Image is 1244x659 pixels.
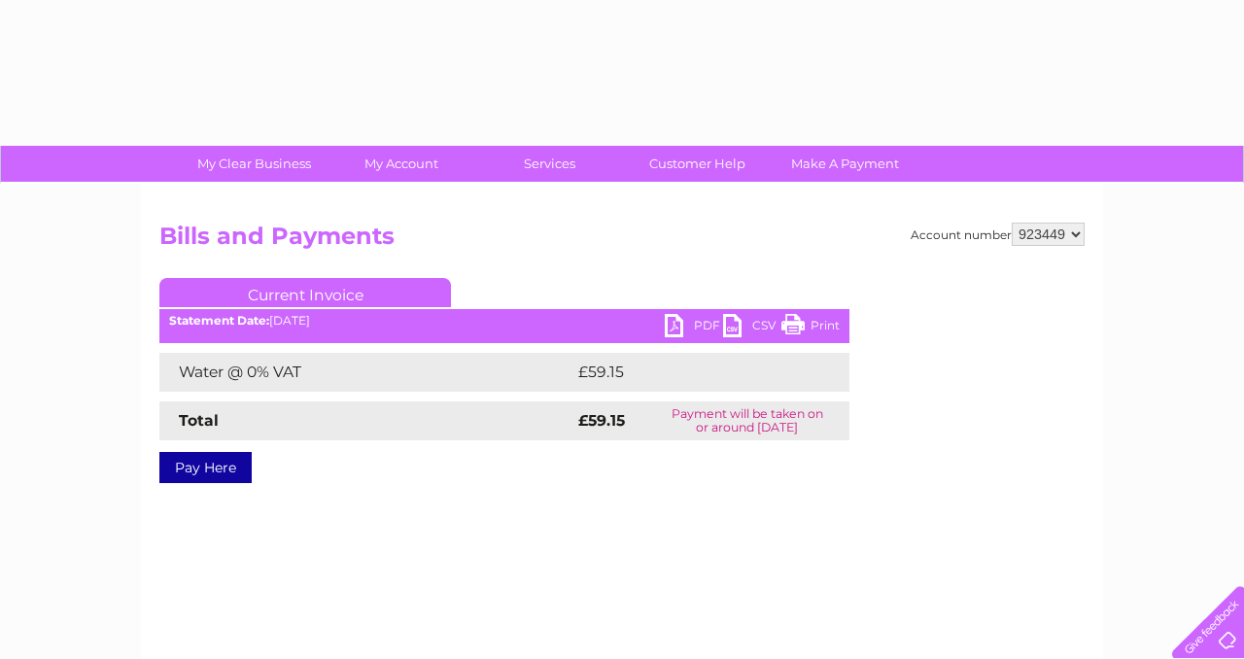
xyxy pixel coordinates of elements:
[723,314,781,342] a: CSV
[665,314,723,342] a: PDF
[169,313,269,328] b: Statement Date:
[765,146,925,182] a: Make A Payment
[578,411,625,430] strong: £59.15
[573,353,809,392] td: £59.15
[159,314,849,328] div: [DATE]
[159,278,451,307] a: Current Invoice
[159,452,252,483] a: Pay Here
[617,146,777,182] a: Customer Help
[159,353,573,392] td: Water @ 0% VAT
[174,146,334,182] a: My Clear Business
[645,401,849,440] td: Payment will be taken on or around [DATE]
[469,146,630,182] a: Services
[911,223,1085,246] div: Account number
[159,223,1085,260] h2: Bills and Payments
[179,411,219,430] strong: Total
[781,314,840,342] a: Print
[322,146,482,182] a: My Account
